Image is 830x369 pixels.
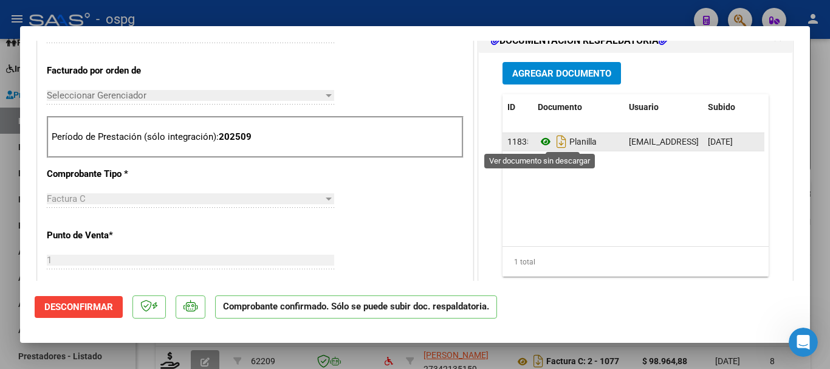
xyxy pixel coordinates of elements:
[52,130,459,144] p: Período de Prestación (sólo integración):
[507,102,515,112] span: ID
[47,193,86,204] span: Factura C
[502,247,769,277] div: 1 total
[491,33,667,48] h1: DOCUMENTACIÓN RESPALDATORIA
[47,167,172,181] p: Comprobante Tipo *
[47,64,172,78] p: Facturado por orden de
[507,137,532,147] span: 11835
[629,102,659,112] span: Usuario
[624,94,703,120] datatable-header-cell: Usuario
[554,132,569,151] i: Descargar documento
[219,131,252,142] strong: 202509
[479,53,792,305] div: DOCUMENTACIÓN RESPALDATORIA
[44,302,113,312] span: Desconfirmar
[512,68,611,79] span: Agregar Documento
[47,90,323,101] span: Seleccionar Gerenciador
[703,94,764,120] datatable-header-cell: Subido
[538,137,597,147] span: Planilla
[47,229,172,243] p: Punto de Venta
[502,62,621,84] button: Agregar Documento
[538,102,582,112] span: Documento
[35,296,123,318] button: Desconfirmar
[708,137,733,147] span: [DATE]
[502,94,533,120] datatable-header-cell: ID
[215,295,497,319] p: Comprobante confirmado. Sólo se puede subir doc. respaldatoria.
[764,94,825,120] datatable-header-cell: Acción
[533,94,624,120] datatable-header-cell: Documento
[789,328,818,357] iframe: Intercom live chat
[708,102,735,112] span: Subido
[479,29,792,53] mat-expansion-panel-header: DOCUMENTACIÓN RESPALDATORIA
